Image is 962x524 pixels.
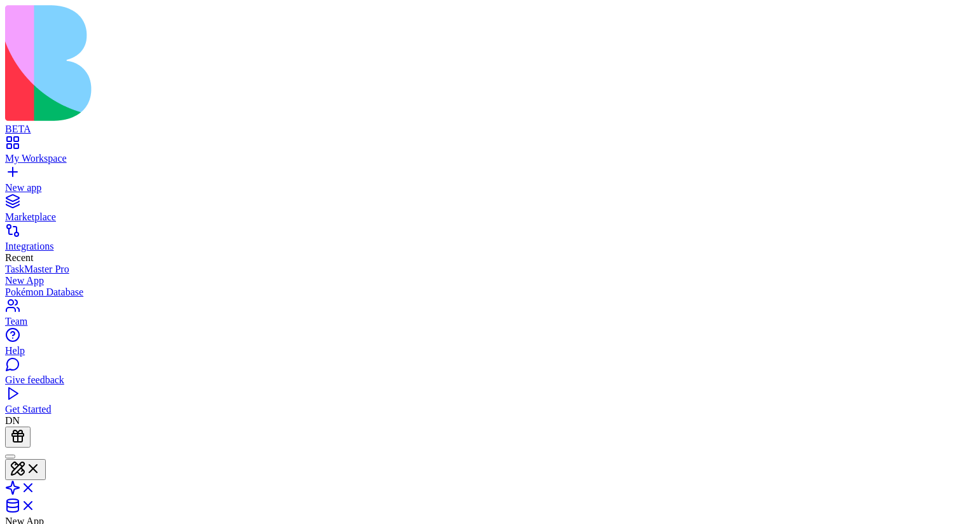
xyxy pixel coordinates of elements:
a: Help [5,334,957,357]
span: Recent [5,252,33,263]
a: TaskMaster Pro [5,264,957,275]
div: Give feedback [5,374,957,386]
div: BETA [5,124,957,135]
div: Team [5,316,957,327]
a: Team [5,304,957,327]
a: My Workspace [5,141,957,164]
a: New App [5,275,957,287]
a: Give feedback [5,363,957,386]
a: Integrations [5,229,957,252]
div: My Workspace [5,153,957,164]
a: Get Started [5,392,957,415]
a: Pokémon Database [5,287,957,298]
div: Integrations [5,241,957,252]
div: Marketplace [5,211,957,223]
a: New app [5,171,957,194]
img: logo [5,5,517,121]
span: DN [5,415,20,426]
div: New app [5,182,957,194]
a: BETA [5,112,957,135]
div: Get Started [5,404,957,415]
a: Marketplace [5,200,957,223]
div: Help [5,345,957,357]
